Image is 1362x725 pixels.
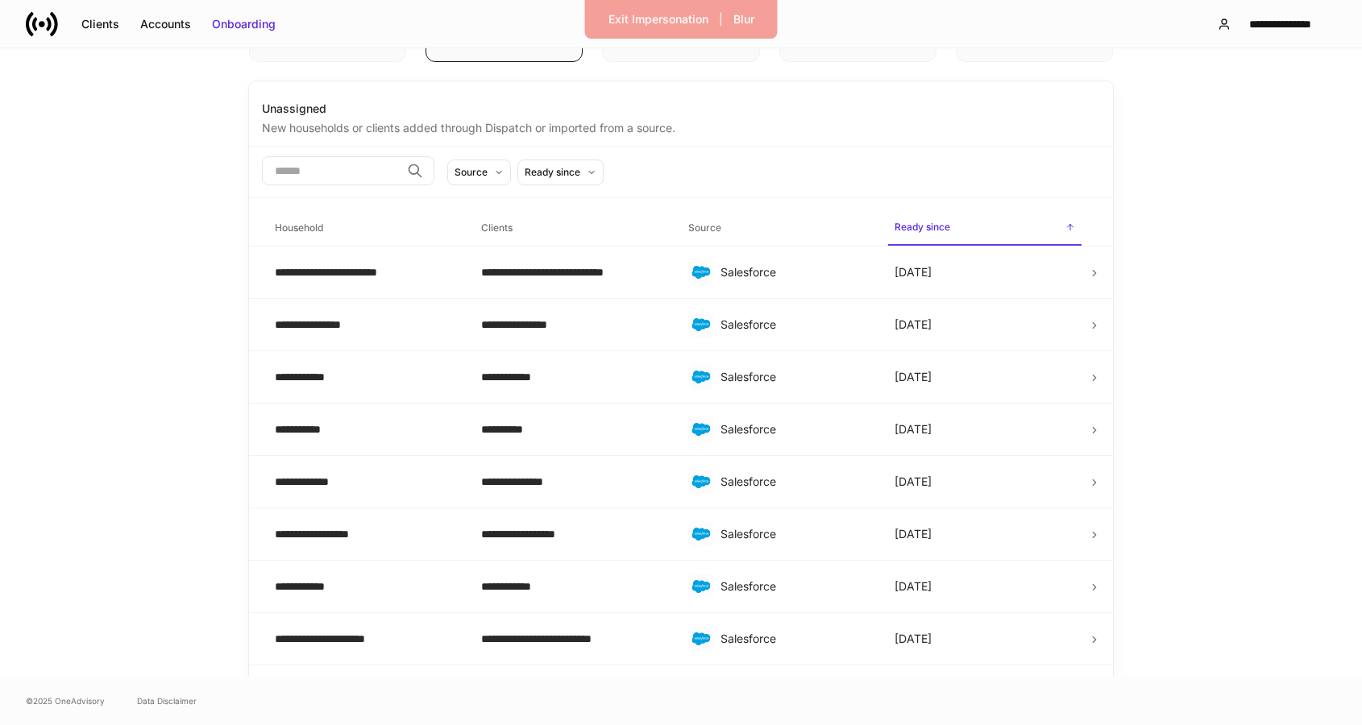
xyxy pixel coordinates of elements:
[723,6,765,32] button: Blur
[895,578,932,594] p: [DATE]
[525,164,580,180] div: Ready since
[720,369,869,385] div: Salesforce
[895,317,932,333] p: [DATE]
[447,159,511,185] button: Source
[608,11,708,27] div: Exit Impersonation
[517,159,604,185] button: Ready since
[688,220,721,235] h6: Source
[26,694,105,707] span: © 2025 OneAdvisory
[720,421,869,437] div: Salesforce
[720,578,869,594] div: Salesforce
[720,631,869,647] div: Salesforce
[275,220,323,235] h6: Household
[682,212,875,245] span: Source
[888,211,1082,246] span: Ready since
[262,101,1100,117] div: Unassigned
[137,694,197,707] a: Data Disclaimer
[262,117,1100,136] div: New households or clients added through Dispatch or imported from a source.
[720,264,869,280] div: Salesforce
[733,11,754,27] div: Blur
[475,212,668,245] span: Clients
[895,421,932,437] p: [DATE]
[895,219,950,234] h6: Ready since
[130,11,201,37] button: Accounts
[268,212,462,245] span: Household
[895,474,932,490] p: [DATE]
[895,264,932,280] p: [DATE]
[201,11,286,37] button: Onboarding
[598,6,719,32] button: Exit Impersonation
[455,164,488,180] div: Source
[895,526,932,542] p: [DATE]
[140,16,191,32] div: Accounts
[212,16,276,32] div: Onboarding
[481,220,513,235] h6: Clients
[895,369,932,385] p: [DATE]
[720,526,869,542] div: Salesforce
[81,16,119,32] div: Clients
[895,631,932,647] p: [DATE]
[720,474,869,490] div: Salesforce
[71,11,130,37] button: Clients
[720,317,869,333] div: Salesforce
